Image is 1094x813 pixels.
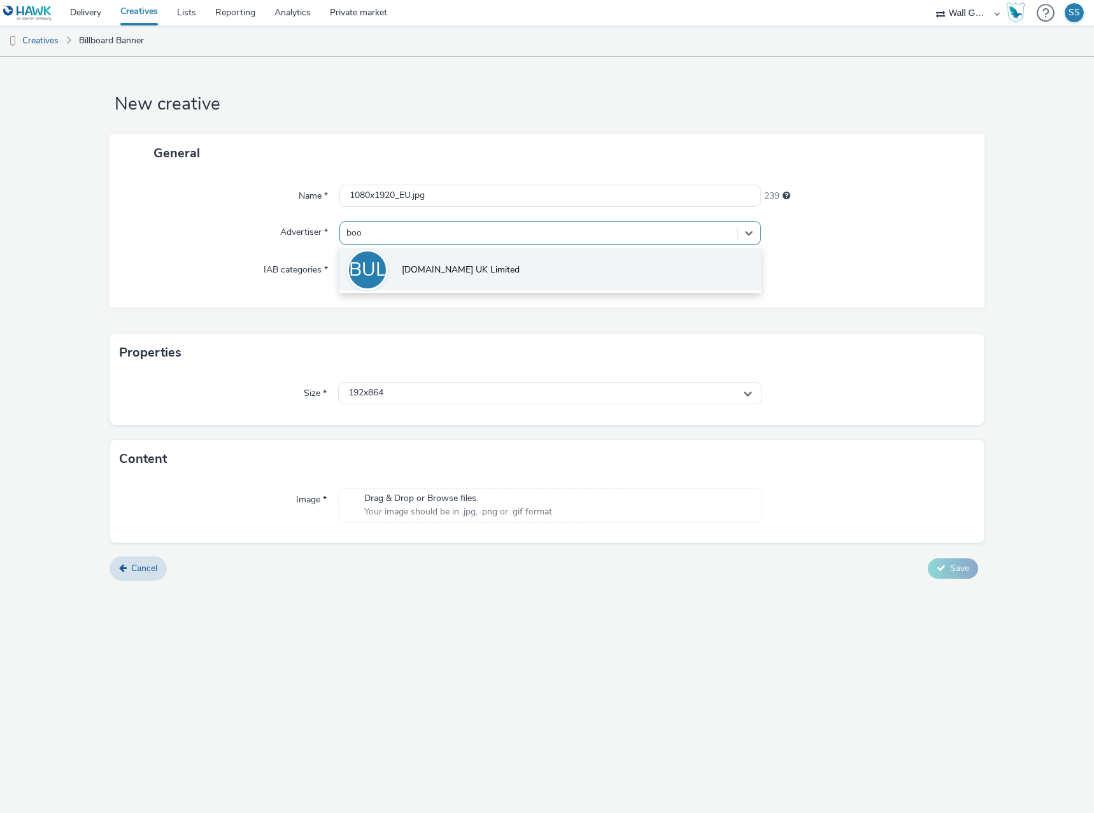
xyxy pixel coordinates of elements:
label: Size * [299,382,332,400]
span: 239 [764,190,779,202]
input: Name [339,185,761,207]
div: BUL [349,252,386,288]
label: Advertiser * [275,221,333,239]
label: IAB categories * [259,258,333,276]
span: Drag & Drop or Browse files. [364,492,552,505]
h1: New creative [110,92,984,117]
h3: Content [119,449,167,469]
div: Maximum 255 characters [783,190,790,202]
span: 192x864 [348,388,383,399]
button: Save [928,558,978,579]
a: Cancel [110,556,167,581]
span: Your image should be in .jpg, .png or .gif format [364,505,552,518]
a: Hawk Academy [1006,3,1030,23]
img: dooh [6,35,19,48]
h3: Properties [119,343,181,362]
label: Name * [294,185,333,202]
span: General [153,145,200,162]
img: undefined Logo [3,5,52,21]
a: Billboard Banner [73,25,150,56]
img: Hawk Academy [1006,3,1025,23]
label: Image * [291,488,332,506]
span: Cancel [131,562,157,574]
span: Save [950,562,969,574]
span: [DOMAIN_NAME] UK Limited [402,264,520,276]
div: SS [1069,3,1080,22]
